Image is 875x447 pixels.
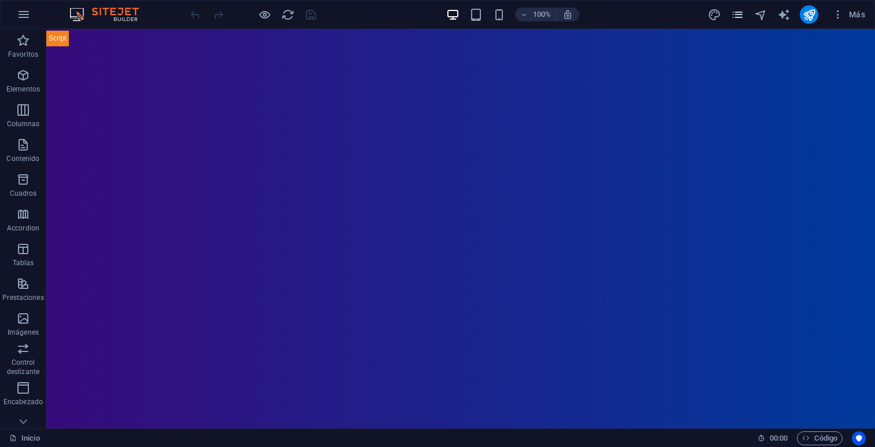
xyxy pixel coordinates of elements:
[515,8,556,21] button: 100%
[8,328,39,337] p: Imágenes
[9,431,40,445] a: Haz clic para cancelar la selección y doble clic para abrir páginas
[731,8,744,21] i: Páginas (Ctrl+Alt+S)
[6,154,39,163] p: Contenido
[7,119,40,129] p: Columnas
[797,431,843,445] button: Código
[532,8,551,21] h6: 100%
[778,434,780,442] span: :
[832,9,865,20] span: Más
[803,8,816,21] i: Publicar
[8,50,38,59] p: Favoritos
[730,8,744,21] button: pages
[758,431,788,445] h6: Tiempo de la sesión
[802,431,837,445] span: Código
[3,397,43,406] p: Encabezado
[770,431,788,445] span: 00 00
[777,8,791,21] i: AI Writer
[2,293,43,302] p: Prestaciones
[800,5,818,24] button: publish
[828,5,870,24] button: Más
[67,8,153,21] img: Editor Logo
[10,189,37,198] p: Cuadros
[258,8,271,21] button: Haz clic para salir del modo de previsualización y seguir editando
[777,8,791,21] button: text_generator
[13,258,34,268] p: Tablas
[707,8,721,21] button: design
[852,431,866,445] button: Usercentrics
[6,85,40,94] p: Elementos
[7,223,39,233] p: Accordion
[753,8,767,21] button: navigator
[281,8,295,21] button: reload
[754,8,767,21] i: Navegador
[281,8,295,21] i: Volver a cargar página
